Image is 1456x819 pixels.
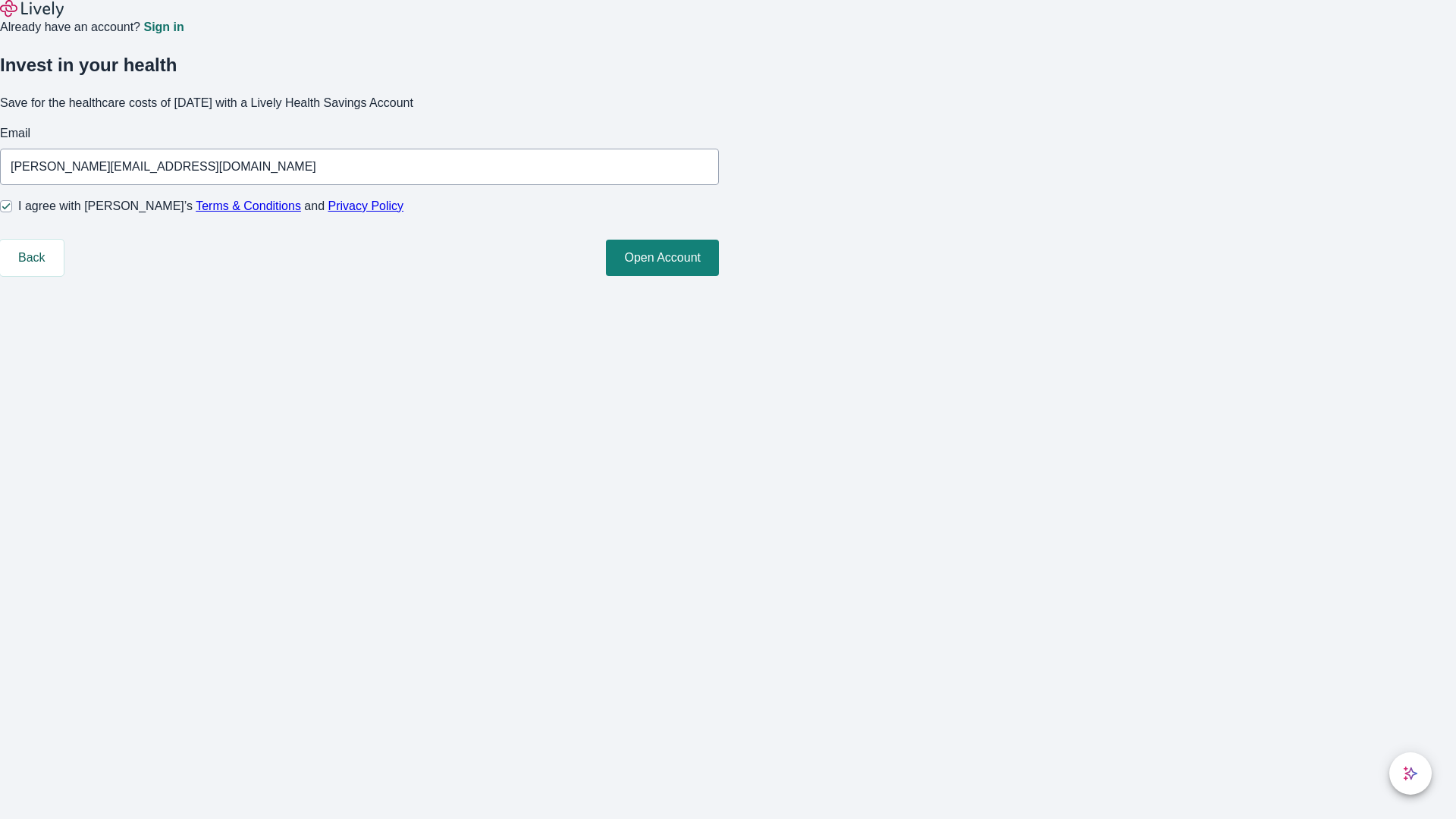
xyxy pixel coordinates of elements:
button: Open Account [606,240,719,276]
a: Privacy Policy [328,199,404,212]
button: chat [1389,752,1432,795]
svg: Lively AI Assistant [1403,766,1418,781]
a: Terms & Conditions [196,199,301,212]
a: Sign in [143,21,184,33]
span: I agree with [PERSON_NAME]’s and [18,197,403,215]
